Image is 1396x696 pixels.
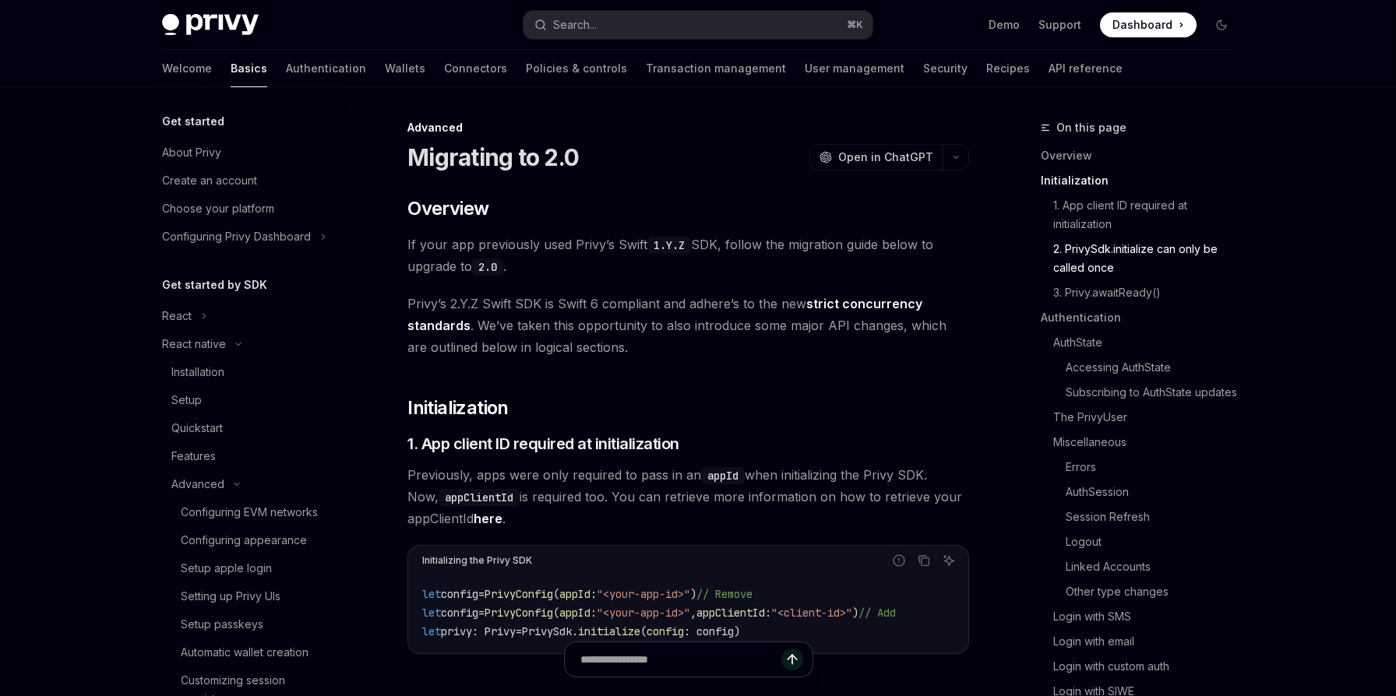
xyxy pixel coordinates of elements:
a: About Privy [150,139,349,167]
div: Quickstart [171,419,223,438]
span: config [441,587,478,601]
code: 2.0 [472,258,503,276]
a: Create an account [150,167,349,195]
span: ( [553,587,559,601]
a: The PrivyUser [1041,405,1246,430]
div: Setup passkeys [181,615,263,634]
div: Automatic wallet creation [181,643,308,662]
span: Privy’s 2.Y.Z Swift SDK is Swift 6 compliant and adhere’s to the new . We’ve taken this opportuni... [407,293,969,358]
div: Advanced [171,475,224,494]
div: Setup [171,391,202,410]
a: Login with email [1041,629,1246,654]
a: Setup apple login [150,554,349,582]
a: Setting up Privy UIs [150,582,349,610]
span: = [516,624,522,638]
a: Setup passkeys [150,610,349,638]
span: config [441,606,478,620]
div: Choose your platform [162,199,274,218]
a: Recipes [986,50,1030,87]
a: Accessing AuthState [1041,355,1246,380]
span: ) [690,587,696,601]
div: Initializing the Privy SDK [422,550,532,571]
input: Ask a question... [580,642,781,677]
a: AuthState [1041,330,1246,355]
span: let [422,606,441,620]
h5: Get started [162,112,224,131]
span: config [647,624,684,638]
a: Policies & controls [526,50,627,87]
a: User management [805,50,904,87]
span: "<your-app-id>" [597,587,690,601]
span: PrivyConfig [485,606,553,620]
span: ( [640,624,647,638]
a: Login with SMS [1041,604,1246,629]
button: Advanced [150,470,248,498]
div: React native [162,335,226,353]
button: React native [150,330,249,358]
span: "<your-app-id>" [597,606,690,620]
a: Miscellaneous [1041,430,1246,455]
span: Open in ChatGPT [838,149,933,165]
span: appId [559,587,590,601]
a: Logout [1041,529,1246,554]
a: Transaction management [646,50,786,87]
a: Basics [231,50,267,87]
h1: Migrating to 2.0 [407,143,579,171]
span: 1. App client ID required at initialization [407,433,679,455]
a: Linked Accounts [1041,554,1246,579]
span: // Add [858,606,896,620]
div: Advanced [407,120,969,135]
div: Features [171,447,216,466]
a: Errors [1041,455,1246,480]
div: Configuring Privy Dashboard [162,227,311,246]
span: : [590,587,597,601]
span: , [690,606,696,620]
a: Configuring EVM networks [150,498,349,526]
img: dark logo [162,14,259,36]
a: Support [1038,17,1081,33]
span: : [590,606,597,620]
span: If your app previously used Privy’s Swift SDK, follow the migration guide below to upgrade to . [407,234,969,277]
span: : config) [684,624,740,638]
button: Ask AI [939,550,959,571]
a: Session Refresh [1041,504,1246,529]
a: Wallets [385,50,425,87]
a: Overview [1041,143,1246,168]
a: Welcome [162,50,212,87]
div: Setup apple login [181,559,272,578]
a: API reference [1049,50,1123,87]
a: Login with custom auth [1041,654,1246,679]
span: Previously, apps were only required to pass in an when initializing the Privy SDK. Now, is requir... [407,464,969,529]
a: Choose your platform [150,195,349,223]
button: Search...⌘K [523,11,872,39]
div: Setting up Privy UIs [181,587,280,606]
h5: Get started by SDK [162,276,267,294]
div: React [162,307,192,325]
a: Security [923,50,968,87]
span: Initialization [407,395,509,420]
span: let [422,624,441,638]
a: Connectors [444,50,507,87]
button: Copy the contents from the code block [914,550,934,571]
span: : [765,606,771,620]
a: Initialization [1041,168,1246,193]
a: Authentication [1041,305,1246,330]
a: Other type changes [1041,579,1246,604]
a: Automatic wallet creation [150,638,349,666]
a: 2. PrivySdk.initialize can only be called once [1041,237,1246,280]
span: = [478,606,485,620]
div: Installation [171,363,224,381]
span: Overview [407,196,488,221]
div: About Privy [162,143,221,162]
a: Features [150,442,349,470]
span: ( [553,606,559,620]
span: On this page [1056,118,1126,137]
button: Configuring Privy Dashboard [150,223,334,251]
div: Create an account [162,171,257,190]
span: PrivyConfig [485,587,553,601]
a: Authentication [286,50,366,87]
button: Toggle dark mode [1209,12,1234,37]
span: privy: Privy [441,624,516,638]
code: appId [701,467,745,484]
a: Installation [150,358,349,386]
